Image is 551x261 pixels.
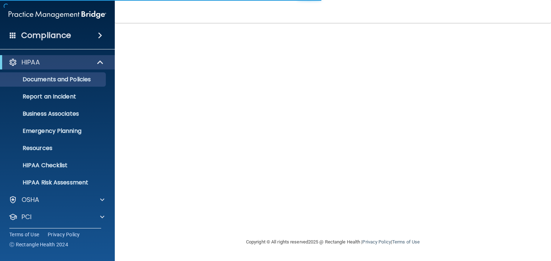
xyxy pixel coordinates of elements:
a: OSHA [9,195,104,204]
a: Terms of Use [392,239,420,245]
a: Privacy Policy [362,239,391,245]
p: HIPAA [22,58,40,67]
p: PCI [22,213,32,221]
a: HIPAA [9,58,104,67]
a: PCI [9,213,104,221]
p: OSHA [22,195,39,204]
img: PMB logo [9,8,106,22]
a: Privacy Policy [48,231,80,238]
p: Business Associates [5,110,103,117]
a: Terms of Use [9,231,39,238]
p: HIPAA Checklist [5,162,103,169]
p: Resources [5,145,103,152]
p: Emergency Planning [5,127,103,135]
p: Report an Incident [5,93,103,100]
div: Copyright © All rights reserved 2025 @ Rectangle Health | | [202,231,464,253]
h4: Compliance [21,30,71,40]
span: Ⓒ Rectangle Health 2024 [9,241,68,248]
p: Documents and Policies [5,76,103,83]
p: HIPAA Risk Assessment [5,179,103,186]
